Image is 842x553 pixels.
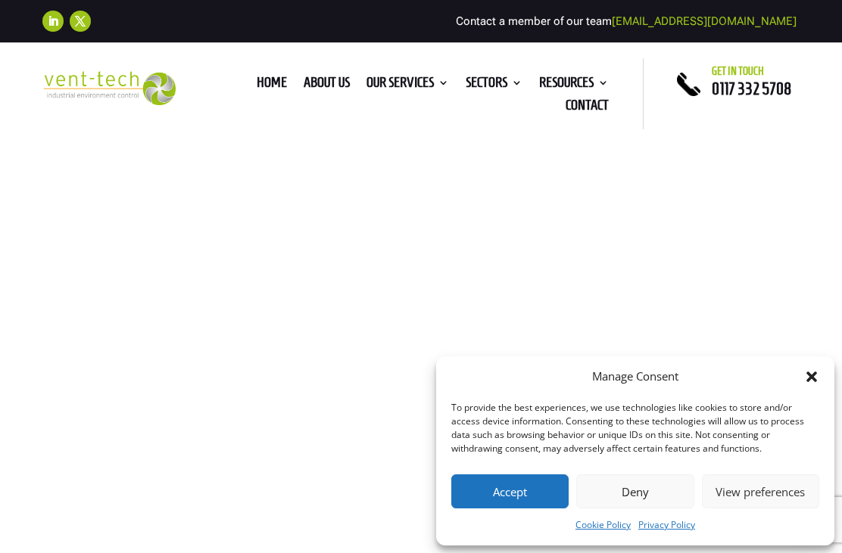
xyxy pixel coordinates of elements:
a: [EMAIL_ADDRESS][DOMAIN_NAME] [612,14,797,28]
a: Home [257,77,287,94]
a: 0117 332 5708 [712,79,791,98]
a: Cookie Policy [575,516,631,534]
a: Our Services [366,77,449,94]
button: Accept [451,474,569,508]
span: Contact a member of our team [456,14,797,28]
div: Manage Consent [592,368,678,386]
button: Deny [576,474,694,508]
a: Privacy Policy [638,516,695,534]
a: Sectors [466,77,522,94]
a: Resources [539,77,609,94]
div: Close dialog [804,369,819,384]
div: To provide the best experiences, we use technologies like cookies to store and/or access device i... [451,401,818,455]
img: 2023-09-27T08_35_16.549ZVENT-TECH---Clear-background [42,71,176,105]
a: About us [304,77,350,94]
a: Contact [566,100,609,117]
a: Follow on X [70,11,91,32]
span: Get in touch [712,65,764,77]
button: View preferences [702,474,819,508]
a: Follow on LinkedIn [42,11,64,32]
